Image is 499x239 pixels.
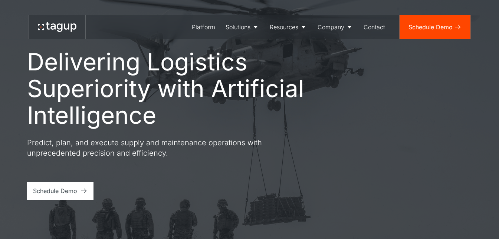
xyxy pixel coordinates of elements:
div: Company [318,23,344,31]
div: Schedule Demo [408,23,453,31]
a: Schedule Demo [27,182,93,200]
a: Solutions [220,15,265,39]
a: Platform [187,15,220,39]
h1: Delivering Logistics Superiority with Artificial Intelligence [27,49,339,129]
div: Platform [192,23,215,31]
a: Resources [265,15,312,39]
div: Contact [364,23,385,31]
a: Schedule Demo [400,15,470,39]
div: Resources [270,23,298,31]
a: Contact [358,15,390,39]
a: Company [312,15,358,39]
div: Solutions [226,23,250,31]
p: Predict, plan, and execute supply and maintenance operations with unprecedented precision and eff... [27,137,294,158]
div: Schedule Demo [33,186,77,195]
